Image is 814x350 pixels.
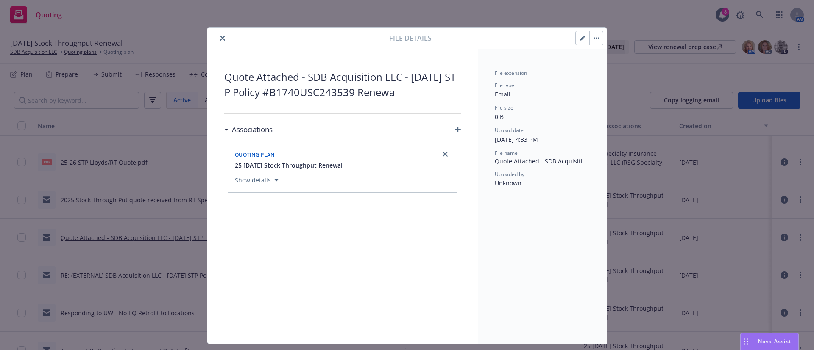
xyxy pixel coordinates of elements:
div: Associations [224,124,273,135]
span: Nova Assist [758,338,792,345]
span: Quoting plan [235,151,275,158]
span: File type [495,82,514,89]
a: close [440,149,450,159]
h3: Associations [232,124,273,135]
button: 25 [DATE] Stock Throughput Renewal [235,161,343,170]
span: [DATE] 4:33 PM [495,135,538,143]
button: close [217,33,228,43]
span: 0 B [495,113,504,121]
div: Drag to move [741,333,751,350]
span: Quote Attached - SDB Acquisition LLC - [DATE] STP Policy #B1740USC243539 Renewal [224,69,461,100]
span: File name [495,149,518,157]
button: Nova Assist [740,333,799,350]
span: Upload date [495,127,524,134]
button: Show details [231,175,282,185]
span: Uploaded by [495,171,524,178]
span: File extension [495,69,527,77]
span: File details [389,33,432,43]
span: Quote Attached - SDB Acquisition LLC - [DATE] STP Policy #B1740USC243539 Renewal [495,157,590,165]
span: Email [495,90,510,98]
span: File size [495,104,513,111]
span: Unknown [495,179,521,187]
